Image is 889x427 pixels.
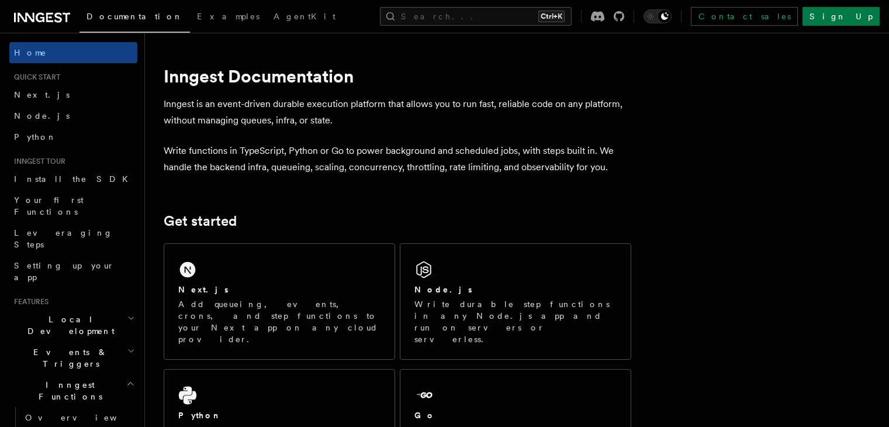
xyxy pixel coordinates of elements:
[178,284,229,295] h2: Next.js
[190,4,267,32] a: Examples
[79,4,190,33] a: Documentation
[9,309,137,342] button: Local Development
[164,96,631,129] p: Inngest is an event-driven durable execution platform that allows you to run fast, reliable code ...
[274,12,335,21] span: AgentKit
[414,284,472,295] h2: Node.js
[414,298,617,345] p: Write durable step functions in any Node.js app and run on servers or serverless.
[197,12,260,21] span: Examples
[164,66,631,87] h1: Inngest Documentation
[9,222,137,255] a: Leveraging Steps
[9,190,137,222] a: Your first Functions
[9,342,137,374] button: Events & Triggers
[9,126,137,147] a: Python
[9,346,127,370] span: Events & Triggers
[25,413,146,422] span: Overview
[9,379,126,402] span: Inngest Functions
[9,73,60,82] span: Quick start
[9,84,137,105] a: Next.js
[178,409,222,421] h2: Python
[9,168,137,190] a: Install the SDK
[14,90,70,99] span: Next.js
[400,243,631,360] a: Node.jsWrite durable step functions in any Node.js app and run on servers or serverless.
[14,228,113,249] span: Leveraging Steps
[9,42,137,63] a: Home
[164,243,395,360] a: Next.jsAdd queueing, events, crons, and step functions to your Next app on any cloud provider.
[9,255,137,288] a: Setting up your app
[14,111,70,120] span: Node.js
[87,12,183,21] span: Documentation
[9,374,137,407] button: Inngest Functions
[9,297,49,307] span: Features
[164,213,237,229] a: Get started
[14,195,84,216] span: Your first Functions
[14,261,115,282] span: Setting up your app
[644,9,672,23] button: Toggle dark mode
[178,298,380,345] p: Add queueing, events, crons, and step functions to your Next app on any cloud provider.
[414,409,435,421] h2: Go
[14,174,135,184] span: Install the SDK
[691,7,798,26] a: Contact sales
[267,4,343,32] a: AgentKit
[14,132,57,142] span: Python
[380,7,572,26] button: Search...Ctrl+K
[538,11,565,22] kbd: Ctrl+K
[9,314,127,337] span: Local Development
[14,47,47,58] span: Home
[9,157,65,166] span: Inngest tour
[9,105,137,126] a: Node.js
[164,143,631,175] p: Write functions in TypeScript, Python or Go to power background and scheduled jobs, with steps bu...
[802,7,880,26] a: Sign Up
